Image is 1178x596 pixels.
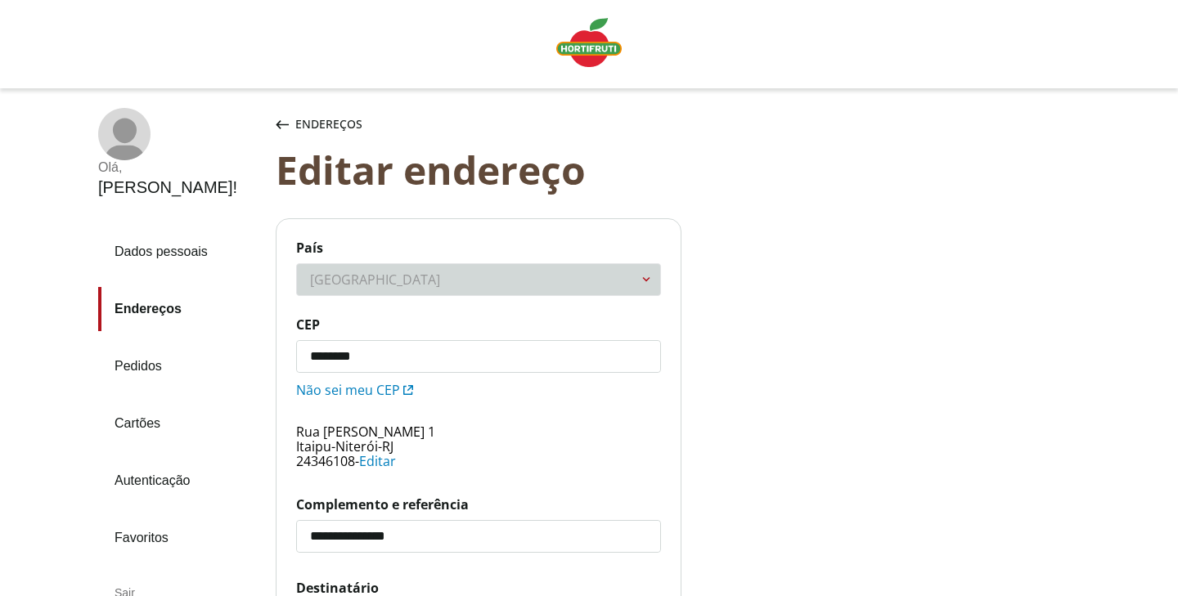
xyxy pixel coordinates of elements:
[296,437,331,455] span: Itaipu
[295,116,362,132] span: Endereços
[98,287,263,331] a: Endereços
[296,495,661,513] span: Complemento e referência
[359,452,396,470] span: Editar
[296,452,355,470] span: 24346108
[98,160,237,175] div: Olá ,
[98,230,263,274] a: Dados pessoais
[272,108,366,141] button: Endereços
[98,401,263,446] a: Cartões
[297,341,660,372] input: CEP
[98,178,237,197] div: [PERSON_NAME] !
[550,11,628,77] a: Logo
[556,18,622,67] img: Logo
[296,239,661,257] span: País
[382,437,393,455] span: RJ
[98,516,263,560] a: Favoritos
[331,437,335,455] span: -
[296,381,413,399] a: Não sei meu CEP
[335,437,378,455] span: Niterói
[428,423,435,441] span: 1
[296,423,425,441] span: Rua [PERSON_NAME]
[98,344,263,388] a: Pedidos
[276,147,1113,192] div: Editar endereço
[378,437,382,455] span: -
[297,521,660,552] input: Complemento e referência
[355,452,359,470] span: -
[98,459,263,503] a: Autenticação
[296,316,661,334] span: CEP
